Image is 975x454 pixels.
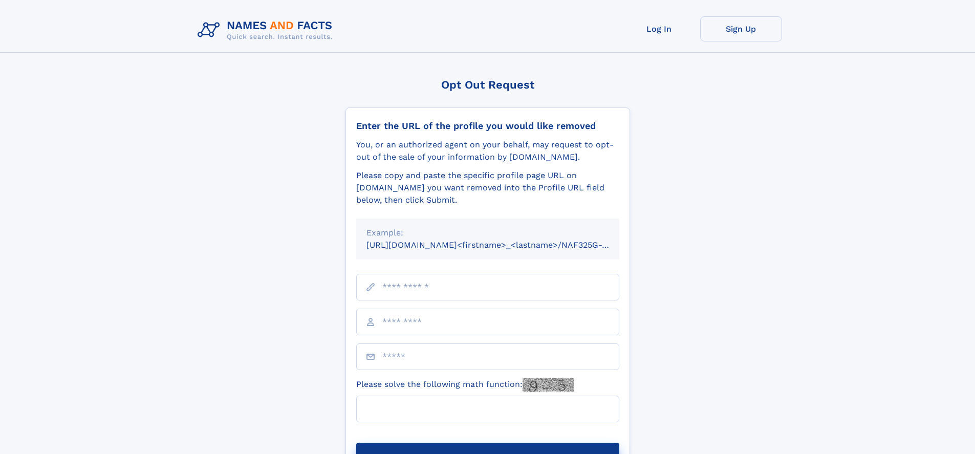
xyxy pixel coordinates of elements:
[356,139,619,163] div: You, or an authorized agent on your behalf, may request to opt-out of the sale of your informatio...
[366,240,639,250] small: [URL][DOMAIN_NAME]<firstname>_<lastname>/NAF325G-xxxxxxxx
[618,16,700,41] a: Log In
[193,16,341,44] img: Logo Names and Facts
[356,120,619,132] div: Enter the URL of the profile you would like removed
[356,378,574,392] label: Please solve the following math function:
[700,16,782,41] a: Sign Up
[366,227,609,239] div: Example:
[356,169,619,206] div: Please copy and paste the specific profile page URL on [DOMAIN_NAME] you want removed into the Pr...
[345,78,630,91] div: Opt Out Request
